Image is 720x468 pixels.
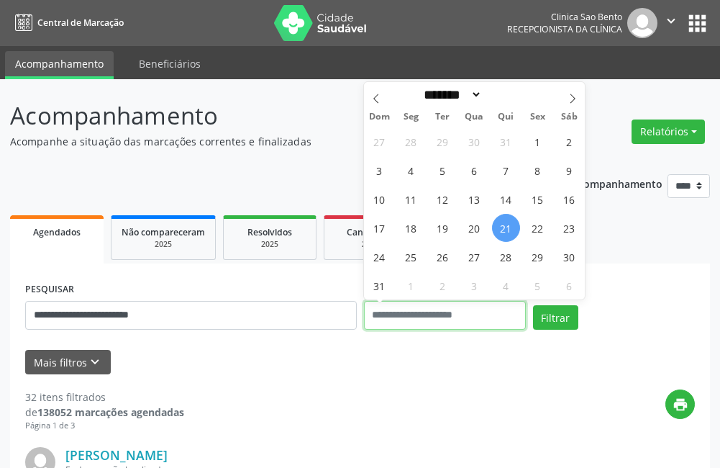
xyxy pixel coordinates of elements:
[492,271,520,300] span: Setembro 4, 2025
[347,226,395,238] span: Cancelados
[429,243,457,271] span: Agosto 26, 2025
[685,11,710,36] button: apps
[365,271,393,300] span: Agosto 31, 2025
[10,98,500,134] p: Acompanhamento
[507,11,622,23] div: Clinica Sao Bento
[397,243,425,271] span: Agosto 25, 2025
[10,134,500,149] p: Acompanhe a situação das marcações correntes e finalizadas
[492,243,520,271] span: Agosto 28, 2025
[460,214,488,242] span: Agosto 20, 2025
[122,226,205,238] span: Não compareceram
[524,185,552,213] span: Agosto 15, 2025
[524,127,552,156] span: Agosto 1, 2025
[460,185,488,213] span: Agosto 13, 2025
[521,112,553,122] span: Sex
[458,112,490,122] span: Qua
[490,112,521,122] span: Qui
[397,185,425,213] span: Agosto 11, 2025
[555,214,583,242] span: Agosto 23, 2025
[657,8,685,38] button: 
[234,239,306,250] div: 2025
[555,156,583,184] span: Agosto 9, 2025
[555,185,583,213] span: Agosto 16, 2025
[365,156,393,184] span: Agosto 3, 2025
[365,243,393,271] span: Agosto 24, 2025
[247,226,292,238] span: Resolvidos
[25,350,111,375] button: Mais filtroskeyboard_arrow_down
[395,112,427,122] span: Seg
[87,354,103,370] i: keyboard_arrow_down
[555,127,583,156] span: Agosto 2, 2025
[365,214,393,242] span: Agosto 17, 2025
[334,239,406,250] div: 2025
[524,271,552,300] span: Setembro 5, 2025
[429,185,457,213] span: Agosto 12, 2025
[555,271,583,300] span: Setembro 6, 2025
[5,51,114,79] a: Acompanhamento
[632,120,705,144] button: Relatórios
[524,243,552,271] span: Agosto 29, 2025
[507,23,622,35] span: Recepcionista da clínica
[533,305,578,330] button: Filtrar
[492,214,520,242] span: Agosto 21, 2025
[25,405,184,420] div: de
[37,405,184,419] strong: 138052 marcações agendadas
[492,185,520,213] span: Agosto 14, 2025
[397,127,425,156] span: Julho 28, 2025
[535,174,662,192] p: Ano de acompanhamento
[429,271,457,300] span: Setembro 2, 2025
[365,185,393,213] span: Agosto 10, 2025
[37,17,124,29] span: Central de Marcação
[663,13,679,29] i: 
[129,51,211,76] a: Beneficiários
[25,390,184,405] div: 32 itens filtrados
[397,156,425,184] span: Agosto 4, 2025
[524,214,552,242] span: Agosto 22, 2025
[364,112,396,122] span: Dom
[429,156,457,184] span: Agosto 5, 2025
[427,112,458,122] span: Ter
[65,447,168,463] a: [PERSON_NAME]
[33,226,81,238] span: Agendados
[482,87,529,102] input: Year
[524,156,552,184] span: Agosto 8, 2025
[429,214,457,242] span: Agosto 19, 2025
[460,271,488,300] span: Setembro 3, 2025
[460,127,488,156] span: Julho 30, 2025
[553,112,585,122] span: Sáb
[492,127,520,156] span: Julho 31, 2025
[665,390,695,419] button: print
[627,8,657,38] img: img
[460,156,488,184] span: Agosto 6, 2025
[460,243,488,271] span: Agosto 27, 2025
[419,87,483,102] select: Month
[122,239,205,250] div: 2025
[555,243,583,271] span: Agosto 30, 2025
[673,397,688,413] i: print
[10,11,124,35] a: Central de Marcação
[492,156,520,184] span: Agosto 7, 2025
[429,127,457,156] span: Julho 29, 2025
[397,214,425,242] span: Agosto 18, 2025
[365,127,393,156] span: Julho 27, 2025
[397,271,425,300] span: Setembro 1, 2025
[25,279,74,301] label: PESQUISAR
[25,420,184,432] div: Página 1 de 3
